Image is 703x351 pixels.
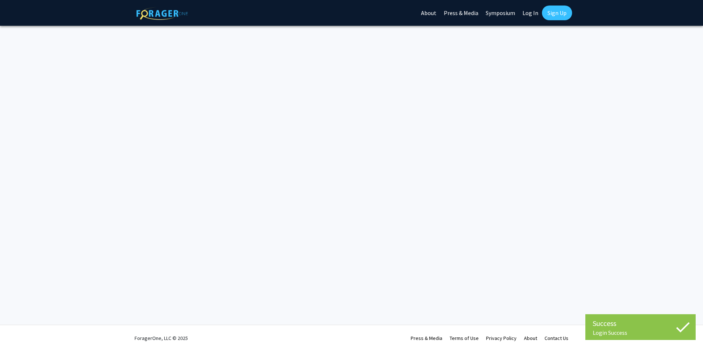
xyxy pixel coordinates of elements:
[411,335,442,341] a: Press & Media
[542,6,572,20] a: Sign Up
[593,329,688,336] div: Login Success
[135,325,188,351] div: ForagerOne, LLC © 2025
[524,335,537,341] a: About
[136,7,188,20] img: ForagerOne Logo
[593,318,688,329] div: Success
[450,335,479,341] a: Terms of Use
[545,335,568,341] a: Contact Us
[486,335,517,341] a: Privacy Policy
